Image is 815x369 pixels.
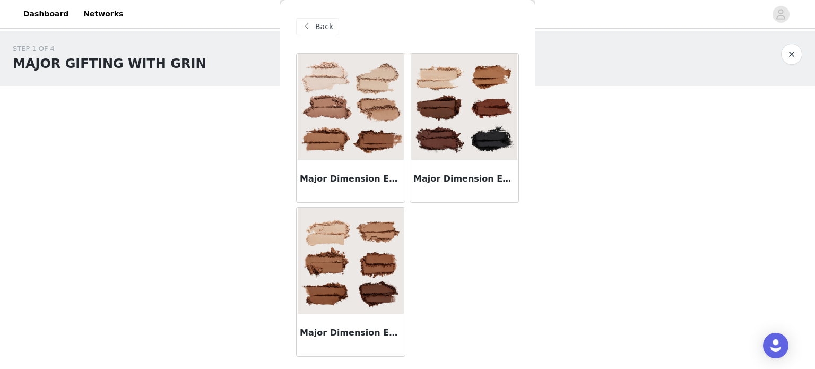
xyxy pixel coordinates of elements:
[77,2,129,26] a: Networks
[763,333,788,358] div: Open Intercom Messenger
[298,54,404,160] img: Major Dimension Essential Artistry Edit Eyeshadow Palette - Light
[315,21,333,32] span: Back
[300,173,402,185] h3: Major Dimension Essential Artistry Edit Eyeshadow Palette - Light
[13,54,206,73] h1: MAJOR GIFTING WITH GRIN
[776,6,786,23] div: avatar
[13,44,206,54] div: STEP 1 OF 4
[411,54,517,160] img: Major Dimension Essential Artistry Edit Eyeshadow Palette - Deep
[413,173,515,185] h3: Major Dimension Essential Artistry Edit Eyeshadow Palette - Deep
[300,327,402,339] h3: Major Dimension Essential Artistry Edit Eyeshadow Palette - Medium
[17,2,75,26] a: Dashboard
[298,208,404,314] img: Major Dimension Essential Artistry Edit Eyeshadow Palette - Medium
